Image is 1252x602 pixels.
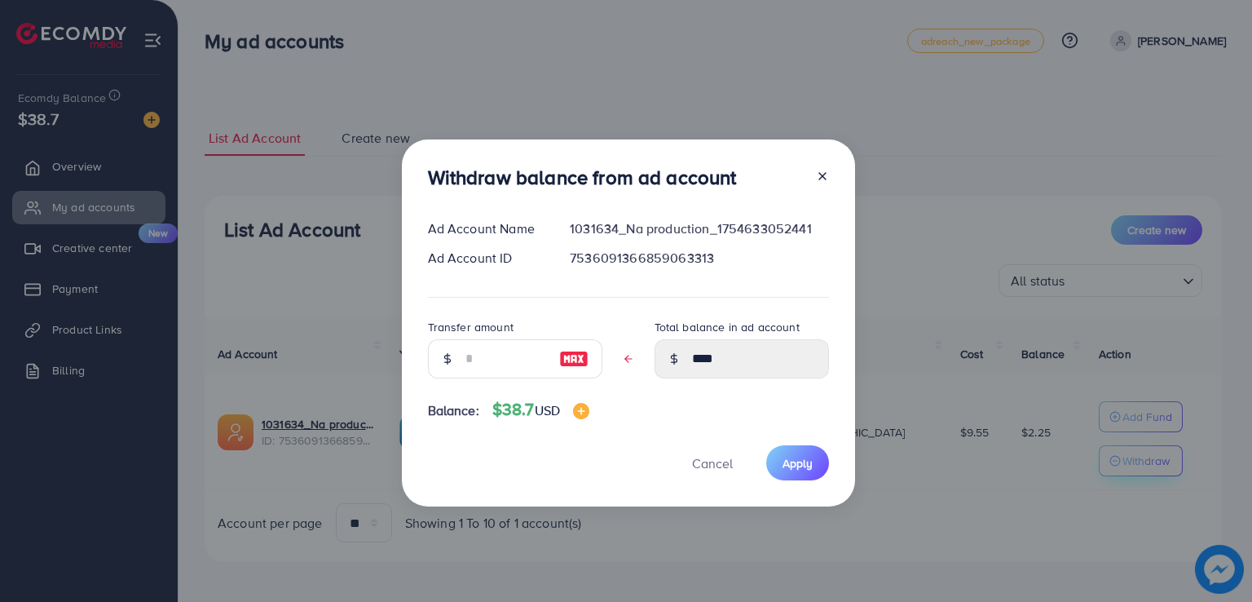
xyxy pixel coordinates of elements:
label: Transfer amount [428,319,514,335]
div: Ad Account ID [415,249,558,268]
label: Total balance in ad account [655,319,800,335]
span: Apply [782,455,813,471]
div: 7536091366859063313 [557,249,841,268]
button: Cancel [672,445,753,480]
div: 1031634_Na production_1754633052441 [557,219,841,238]
img: image [559,349,589,369]
button: Apply [766,445,829,480]
h4: $38.7 [492,400,589,420]
div: Ad Account Name [415,219,558,238]
span: Balance: [428,401,479,420]
h3: Withdraw balance from ad account [428,166,737,189]
img: image [573,403,589,419]
span: USD [535,401,560,419]
span: Cancel [692,454,733,472]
